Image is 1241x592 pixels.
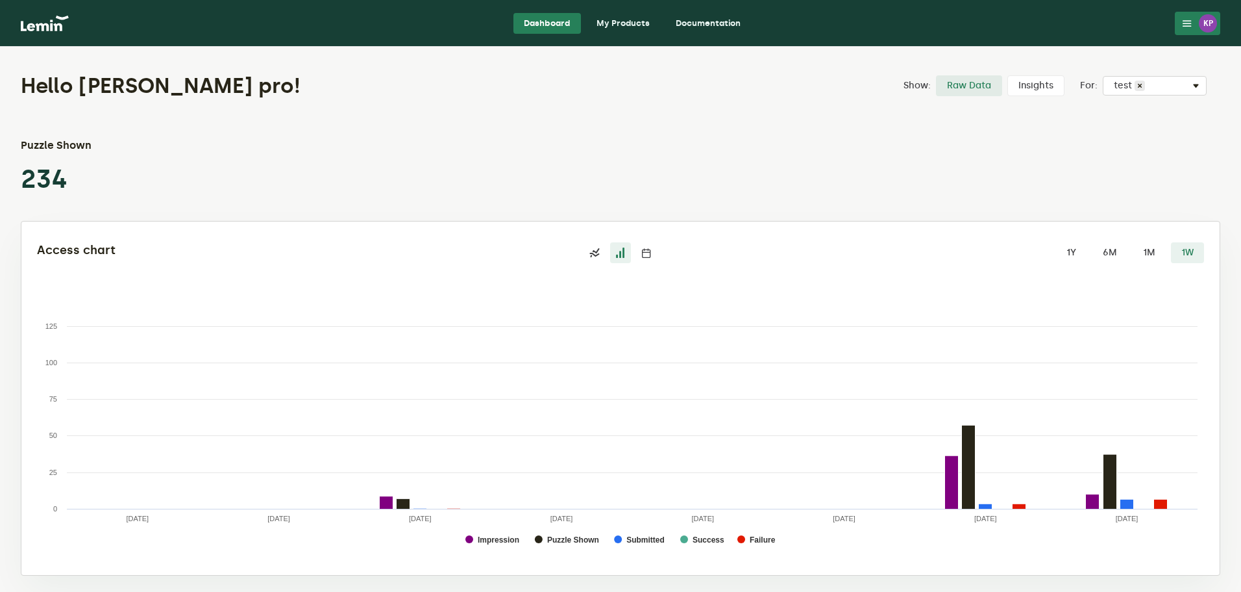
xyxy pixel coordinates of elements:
label: For: [1080,81,1098,91]
button: KP [1175,12,1220,35]
text: 0 [53,505,57,513]
text: [DATE] [267,515,290,522]
text: [DATE] [127,515,149,522]
text: 75 [49,395,57,403]
label: Show: [903,81,931,91]
a: Documentation [665,13,751,34]
label: 1M [1133,242,1166,263]
label: Raw Data [936,75,1002,96]
text: Success [693,535,724,545]
text: [DATE] [1116,515,1138,522]
text: Puzzle Shown [547,535,599,545]
text: Failure [750,535,776,545]
div: KP [1199,14,1217,32]
text: [DATE] [833,515,855,522]
text: 125 [45,322,57,330]
text: 25 [49,469,57,476]
text: [DATE] [974,515,997,522]
text: [DATE] [692,515,715,522]
text: 50 [49,431,57,439]
label: 1Y [1056,242,1087,263]
h3: Puzzle Shown [21,138,133,153]
a: My Products [586,13,660,34]
h1: Hello [PERSON_NAME] pro! [21,73,813,99]
p: 234 [21,164,133,195]
text: [DATE] [550,515,573,522]
img: logo [21,16,69,31]
label: 1W [1171,242,1204,263]
label: Insights [1007,75,1064,96]
text: Impression [478,535,519,545]
h2: Access chart [37,242,426,258]
text: Submitted [626,535,665,545]
label: 6M [1092,242,1127,263]
span: test [1114,81,1135,91]
a: Dashboard [513,13,581,34]
text: [DATE] [409,515,432,522]
text: 100 [45,359,57,367]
